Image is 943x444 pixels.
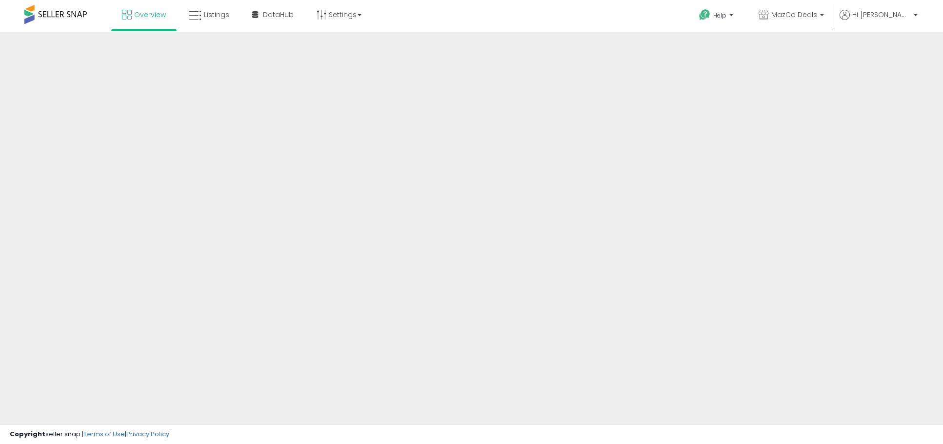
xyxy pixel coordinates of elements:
a: Help [691,1,743,32]
span: MazCo Deals [771,10,817,20]
a: Privacy Policy [126,429,169,439]
span: Hi [PERSON_NAME] [852,10,911,20]
span: Overview [134,10,166,20]
a: Terms of Use [83,429,125,439]
strong: Copyright [10,429,45,439]
i: Get Help [699,9,711,21]
span: DataHub [263,10,294,20]
a: Hi [PERSON_NAME] [840,10,918,32]
span: Help [713,11,726,20]
span: Listings [204,10,229,20]
div: seller snap | | [10,430,169,439]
